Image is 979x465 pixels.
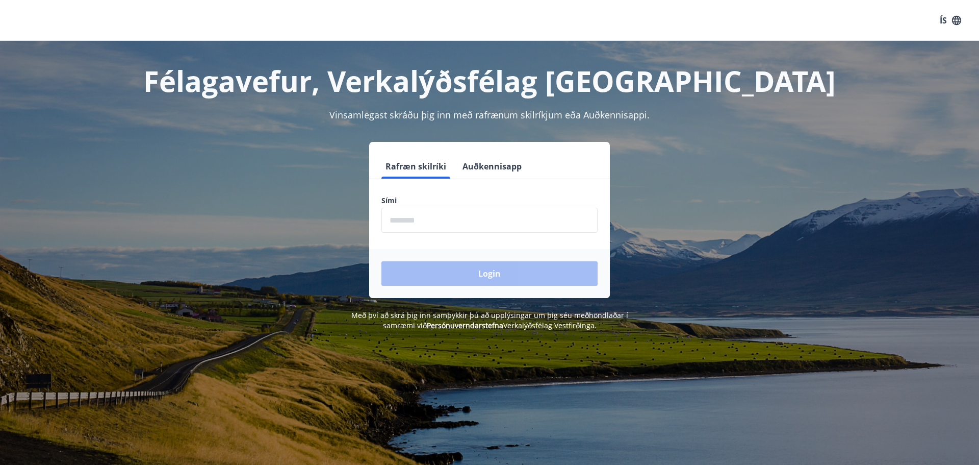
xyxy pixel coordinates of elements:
a: Persónuverndarstefna [427,321,503,330]
h1: Félagavefur, Verkalýðsfélag [GEOGRAPHIC_DATA] [135,61,844,100]
button: ÍS [934,11,967,30]
label: Sími [381,195,598,206]
button: Rafræn skilríki [381,154,450,179]
button: Auðkennisapp [458,154,526,179]
span: Með því að skrá þig inn samþykkir þú að upplýsingar um þig séu meðhöndlaðar í samræmi við Verkalý... [351,310,628,330]
span: Vinsamlegast skráðu þig inn með rafrænum skilríkjum eða Auðkennisappi. [329,109,650,121]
